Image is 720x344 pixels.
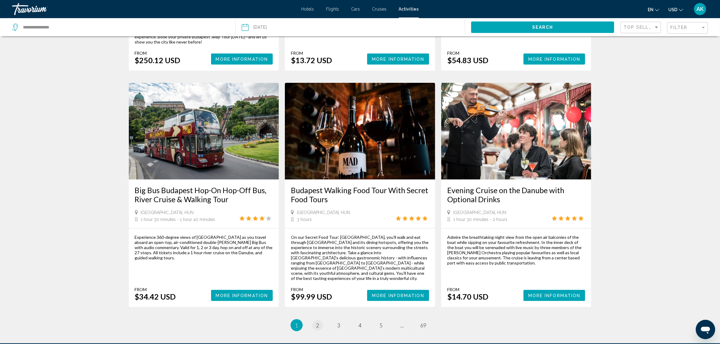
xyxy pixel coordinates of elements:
button: More Information [367,54,429,65]
div: $13.72 USD [291,56,332,65]
div: $99.99 USD [291,292,332,301]
span: 69 [421,322,427,329]
a: Budapest Walking Food Tour With Secret Food Tours [291,186,429,204]
span: AK [697,6,704,12]
button: User Menu [692,3,708,15]
div: From [447,287,488,292]
div: From [447,50,488,56]
div: $54.83 USD [447,56,488,65]
div: On our Secret Food Tour: [GEOGRAPHIC_DATA], you'll walk and eat through [GEOGRAPHIC_DATA] and its... [291,235,429,281]
div: From [291,287,332,292]
span: USD [668,7,677,12]
span: ... [401,322,404,329]
span: More Information [528,57,581,62]
span: 5 [380,322,383,329]
button: Date: Jan 7, 2026 [242,18,465,36]
div: Experience 360-degree views of [GEOGRAPHIC_DATA] as you travel aboard an open-top, air-conditione... [135,235,273,260]
button: More Information [211,54,273,65]
span: 4 [359,322,362,329]
mat-select: Sort by [624,25,659,30]
img: 41.jpg [129,83,279,180]
span: 1 [295,322,298,329]
img: 2b.jpg [441,83,591,180]
span: More Information [528,293,581,298]
div: From [135,50,181,56]
div: Admire the breathtaking night view from the open air balconies of the boat while sipping on your ... [447,235,585,265]
button: More Information [523,54,585,65]
span: [GEOGRAPHIC_DATA], HUN [297,210,350,215]
span: Top Sellers [624,25,659,30]
span: 3 hours [297,217,312,222]
div: $250.12 USD [135,56,181,65]
a: Activities [399,7,419,11]
span: en [648,7,653,12]
button: Change currency [668,5,683,14]
button: More Information [523,290,585,301]
span: 1 hour 30 minutes - 2 hours [453,217,507,222]
span: Filter [670,25,688,30]
span: More Information [216,293,268,298]
a: Big Bus Budapest Hop-On Hop-Off Bus, River Cruise & Walking Tour [135,186,273,204]
button: Change language [648,5,659,14]
a: Flights [326,7,339,11]
div: From [135,287,176,292]
button: Search [471,21,614,33]
a: Hotels [301,7,314,11]
ul: Pagination [129,319,591,331]
div: $14.70 USD [447,292,488,301]
div: From [291,50,332,56]
button: More Information [367,290,429,301]
a: Cars [351,7,360,11]
button: More Information [211,290,273,301]
span: Search [532,25,553,30]
span: [GEOGRAPHIC_DATA], HUN [141,210,194,215]
iframe: Button to launch messaging window [696,320,715,339]
a: Travorium [12,3,295,15]
span: More Information [216,57,268,62]
button: Filter [667,22,708,34]
div: $34.42 USD [135,292,176,301]
span: [GEOGRAPHIC_DATA], HUN [453,210,506,215]
span: 1 hour 30 minutes - 1 hour 40 minutes [141,217,215,222]
a: Evening Cruise on the Danube with Optional Drinks [447,186,585,204]
span: More Information [372,57,424,62]
img: 4d.jpg [285,83,435,180]
span: 2 [316,322,319,329]
a: Cruises [372,7,387,11]
span: More Information [372,293,424,298]
span: 3 [337,322,340,329]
